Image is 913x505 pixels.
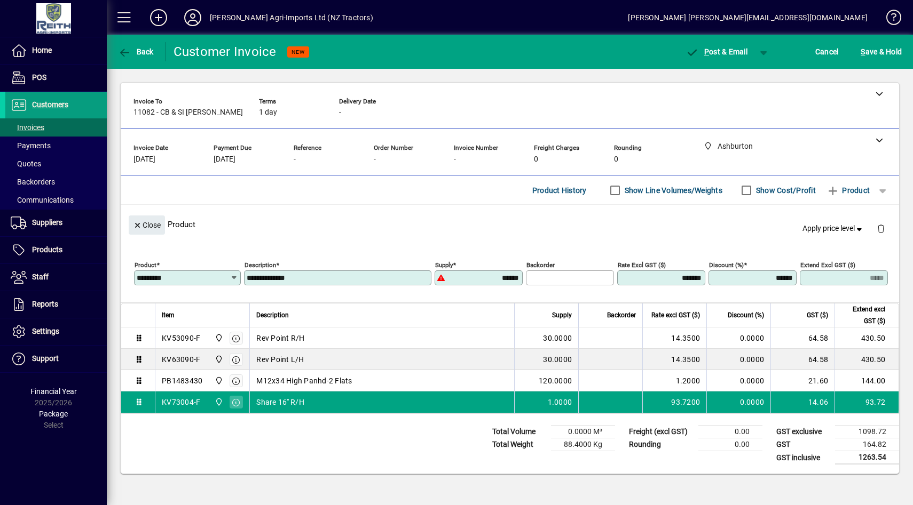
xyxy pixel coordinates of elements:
[771,451,835,464] td: GST inclusive
[11,123,44,132] span: Invoices
[551,438,615,451] td: 88.4000 Kg
[5,346,107,372] a: Support
[487,426,551,438] td: Total Volume
[256,354,304,365] span: Rev Point L/H
[548,397,572,407] span: 1.0000
[821,181,875,200] button: Product
[11,159,41,168] span: Quotes
[728,309,764,321] span: Discount (%)
[835,451,899,464] td: 1263.54
[32,100,68,109] span: Customers
[798,219,869,238] button: Apply price level
[861,43,902,60] span: ave & Hold
[543,354,572,365] span: 30.0000
[256,333,304,343] span: Rev Point R/H
[5,118,107,137] a: Invoices
[858,42,904,61] button: Save & Hold
[698,426,762,438] td: 0.00
[5,237,107,263] a: Products
[339,108,341,117] span: -
[212,396,224,408] span: Ashburton
[135,261,156,269] mat-label: Product
[770,327,835,349] td: 64.58
[259,108,277,117] span: 1 day
[770,349,835,370] td: 64.58
[835,349,899,370] td: 430.50
[107,42,166,61] app-page-header-button: Back
[878,2,900,37] a: Knowledge Base
[618,261,666,269] mat-label: Rate excl GST ($)
[115,42,156,61] button: Back
[30,387,77,396] span: Financial Year
[39,410,68,418] span: Package
[835,370,899,391] td: 144.00
[532,182,587,199] span: Product History
[133,108,243,117] span: 11082 - CB & SI [PERSON_NAME]
[649,397,700,407] div: 93.7200
[212,354,224,365] span: Ashburton
[162,333,200,343] div: KV53090-F
[487,438,551,451] td: Total Weight
[770,391,835,413] td: 14.06
[32,46,52,54] span: Home
[5,291,107,318] a: Reports
[624,426,698,438] td: Freight (excl GST)
[868,215,894,241] button: Delete
[162,375,202,386] div: PB1483430
[162,354,200,365] div: KV63090-F
[32,327,59,335] span: Settings
[623,185,722,196] label: Show Line Volumes/Weights
[680,42,753,61] button: Post & Email
[245,261,276,269] mat-label: Description
[649,354,700,365] div: 14.3500
[121,205,899,244] div: Product
[454,155,456,164] span: -
[292,49,305,55] span: NEW
[861,47,865,56] span: S
[835,391,899,413] td: 93.72
[32,218,62,227] span: Suppliers
[649,333,700,343] div: 14.3500
[841,303,885,327] span: Extend excl GST ($)
[32,300,58,308] span: Reports
[174,43,277,60] div: Customer Invoice
[813,42,841,61] button: Cancel
[835,438,899,451] td: 164.82
[32,354,59,363] span: Support
[551,426,615,438] td: 0.0000 M³
[698,438,762,451] td: 0.00
[374,155,376,164] span: -
[709,261,744,269] mat-label: Discount (%)
[129,215,165,235] button: Close
[528,181,591,200] button: Product History
[214,155,235,164] span: [DATE]
[754,185,816,196] label: Show Cost/Profit
[5,137,107,155] a: Payments
[5,173,107,191] a: Backorders
[162,309,175,321] span: Item
[706,370,770,391] td: 0.0000
[212,332,224,344] span: Ashburton
[5,191,107,209] a: Communications
[5,37,107,64] a: Home
[5,318,107,345] a: Settings
[435,261,453,269] mat-label: Supply
[534,155,538,164] span: 0
[11,141,51,150] span: Payments
[176,8,210,27] button: Profile
[212,375,224,387] span: Ashburton
[815,43,839,60] span: Cancel
[868,223,894,233] app-page-header-button: Delete
[624,438,698,451] td: Rounding
[835,327,899,349] td: 430.50
[162,397,200,407] div: KV73004-F
[5,155,107,173] a: Quotes
[32,73,46,82] span: POS
[210,9,373,26] div: [PERSON_NAME] Agri-Imports Ltd (NZ Tractors)
[118,47,154,56] span: Back
[11,178,55,186] span: Backorders
[133,155,155,164] span: [DATE]
[649,375,700,386] div: 1.2000
[607,309,636,321] span: Backorder
[771,438,835,451] td: GST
